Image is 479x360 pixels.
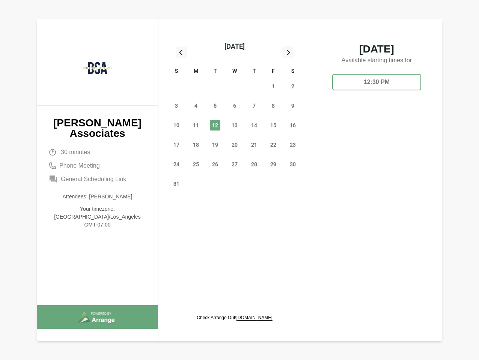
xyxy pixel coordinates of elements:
p: Attendees: [PERSON_NAME] [49,193,146,201]
a: [DOMAIN_NAME] [236,315,273,320]
span: Monday, August 25, 2025 [191,159,201,169]
span: Friday, August 22, 2025 [268,139,279,150]
div: S [283,67,303,76]
span: Tuesday, August 5, 2025 [210,100,220,111]
span: Tuesday, August 19, 2025 [210,139,220,150]
span: Thursday, August 7, 2025 [249,100,259,111]
p: Check Arrange Out! [197,315,272,321]
span: Thursday, August 21, 2025 [249,139,259,150]
span: Monday, August 4, 2025 [191,100,201,111]
p: Available starting times for [326,54,427,68]
span: Monday, August 18, 2025 [191,139,201,150]
span: Sunday, August 10, 2025 [171,120,182,130]
span: Thursday, August 14, 2025 [249,120,259,130]
div: [DATE] [224,41,245,52]
span: Saturday, August 30, 2025 [288,159,298,169]
span: Saturday, August 2, 2025 [288,81,298,91]
span: Phone Meeting [59,161,100,170]
span: Monday, August 11, 2025 [191,120,201,130]
span: General Scheduling Link [61,175,126,184]
span: Friday, August 8, 2025 [268,100,279,111]
span: Saturday, August 9, 2025 [288,100,298,111]
div: W [225,67,244,76]
span: Sunday, August 3, 2025 [171,100,182,111]
p: Your timezone: [GEOGRAPHIC_DATA]/Los_Angeles GMT-07:00 [49,205,146,229]
span: Friday, August 15, 2025 [268,120,279,130]
span: Friday, August 1, 2025 [268,81,279,91]
div: F [264,67,283,76]
span: Wednesday, August 20, 2025 [229,139,240,150]
span: Thursday, August 28, 2025 [249,159,259,169]
span: Sunday, August 17, 2025 [171,139,182,150]
span: Tuesday, August 12, 2025 [210,120,220,130]
span: [DATE] [326,44,427,54]
span: Wednesday, August 13, 2025 [229,120,240,130]
p: [PERSON_NAME] Associates [49,118,146,139]
span: Saturday, August 16, 2025 [288,120,298,130]
div: M [186,67,206,76]
span: Tuesday, August 26, 2025 [210,159,220,169]
span: 30 minutes [61,148,90,157]
div: T [244,67,264,76]
span: Saturday, August 23, 2025 [288,139,298,150]
div: 12:30 PM [332,74,421,90]
div: S [167,67,186,76]
span: Sunday, August 24, 2025 [171,159,182,169]
span: Wednesday, August 6, 2025 [229,100,240,111]
span: Friday, August 29, 2025 [268,159,279,169]
span: Wednesday, August 27, 2025 [229,159,240,169]
span: Sunday, August 31, 2025 [171,178,182,189]
div: T [205,67,225,76]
